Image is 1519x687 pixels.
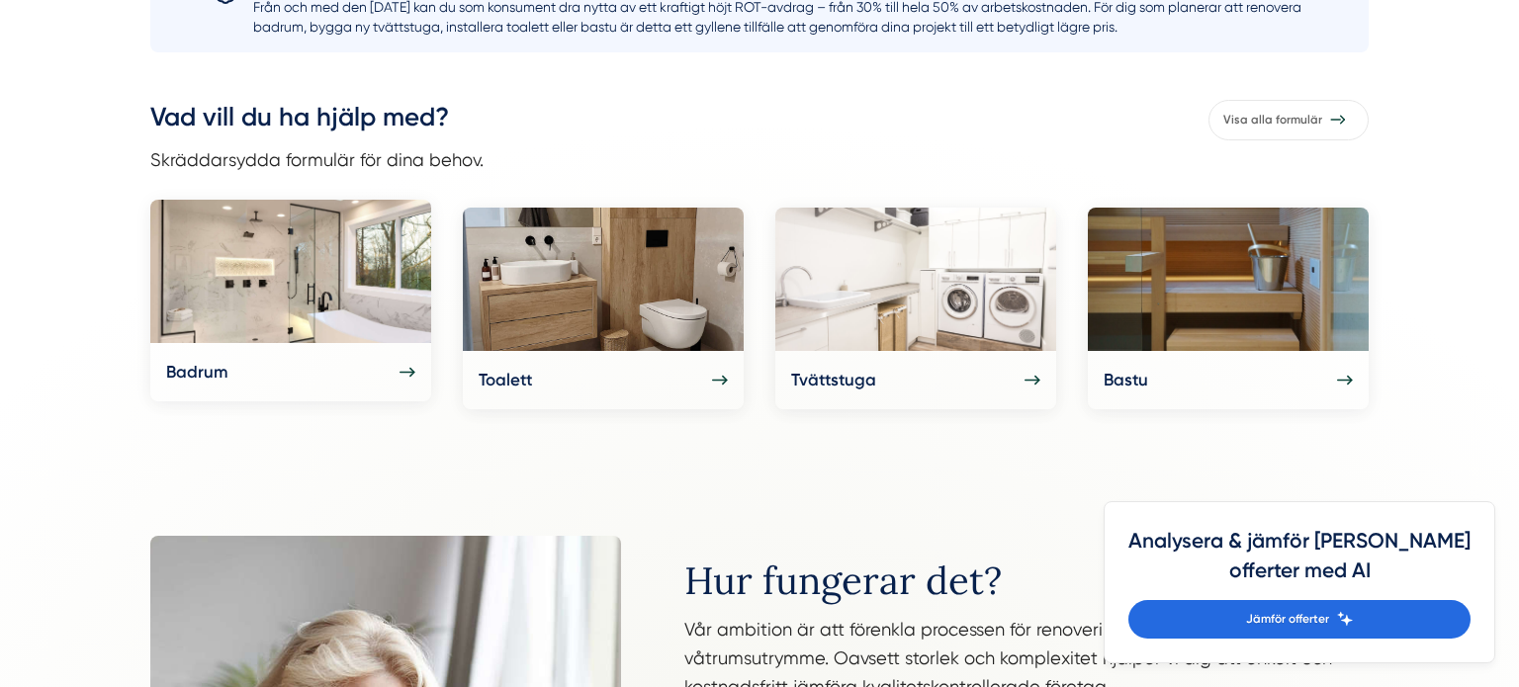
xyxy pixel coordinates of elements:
[150,145,484,174] p: Skräddarsydda formulär för dina behov.
[1128,600,1471,639] a: Jämför offerter
[1088,208,1369,351] img: Bastu
[463,208,744,351] img: Toalett
[1128,526,1471,600] h4: Analysera & jämför [PERSON_NAME] offerter med AI
[1208,100,1369,140] a: Visa alla formulär
[150,200,431,401] a: Badrum Badrum
[791,367,876,393] h5: Tvättstuga
[150,200,431,343] img: Badrum
[1223,111,1322,129] span: Visa alla formulär
[775,208,1056,409] a: Tvättstuga Tvättstuga
[463,208,744,409] a: Toalett Toalett
[775,208,1056,351] img: Tvättstuga
[479,367,532,393] h5: Toalett
[1104,367,1148,393] h5: Bastu
[684,559,1369,615] h2: Hur fungerar det?
[1246,610,1329,629] span: Jämför offerter
[150,100,484,145] h3: Vad vill du ha hjälp med?
[1088,208,1369,409] a: Bastu Bastu
[166,359,227,386] h5: Badrum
